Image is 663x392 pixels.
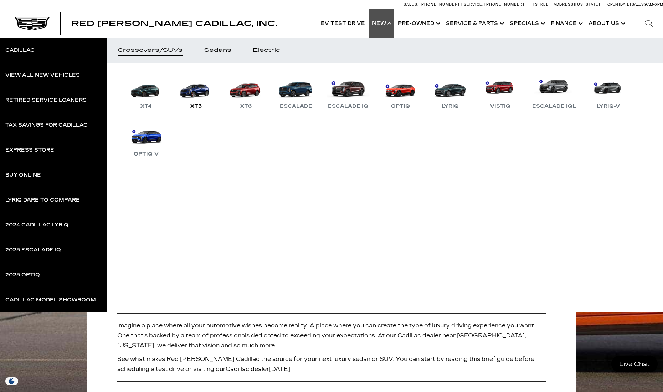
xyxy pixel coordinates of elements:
[634,9,663,38] div: Search
[442,9,506,38] a: Service & Parts
[487,102,514,111] div: VISTIQ
[644,2,663,7] span: 9 AM-6 PM
[404,2,461,6] a: Sales: [PHONE_NUMBER]
[242,38,291,63] a: Electric
[404,2,418,7] span: Sales:
[611,356,658,372] a: Live Chat
[187,102,205,111] div: XT5
[226,366,269,372] a: Cadillac dealer
[324,73,372,111] a: Escalade IQ
[547,9,585,38] a: Finance
[585,9,627,38] a: About Us
[125,121,168,158] a: OPTIQ-V
[464,2,483,7] span: Service:
[5,223,68,228] div: 2024 Cadillac LYRIQ
[587,73,629,111] a: LYRIQ-V
[204,48,231,53] div: Sedans
[276,102,316,111] div: Escalade
[137,102,155,111] div: XT4
[394,9,442,38] a: Pre-Owned
[607,2,631,7] span: Open [DATE]
[5,198,80,203] div: LYRIQ Dare to Compare
[506,9,547,38] a: Specials
[5,148,54,153] div: Express Store
[616,360,653,368] span: Live Chat
[5,98,87,103] div: Retired Service Loaners
[461,2,526,6] a: Service: [PHONE_NUMBER]
[632,2,644,7] span: Sales:
[4,377,20,385] section: Click to Open Cookie Consent Modal
[5,297,96,302] div: Cadillac Model Showroom
[225,73,267,111] a: XT6
[71,19,277,28] span: Red [PERSON_NAME] Cadillac, Inc.
[420,2,459,7] span: [PHONE_NUMBER]
[593,102,623,111] div: LYRIQ-V
[130,150,162,158] div: OPTIQ-V
[533,2,600,7] a: [STREET_ADDRESS][US_STATE]
[14,17,50,30] img: Cadillac Dark Logo with Cadillac White Text
[274,73,317,111] a: Escalade
[387,102,413,111] div: OPTIQ
[237,102,255,111] div: XT6
[369,9,394,38] a: New
[253,48,280,53] div: Electric
[429,73,472,111] a: LYRIQ
[529,102,580,111] div: Escalade IQL
[317,9,369,38] a: EV Test Drive
[438,102,462,111] div: LYRIQ
[484,2,524,7] span: [PHONE_NUMBER]
[175,73,217,111] a: XT5
[5,48,35,53] div: Cadillac
[193,38,242,63] a: Sedans
[5,273,40,278] div: 2025 OPTIQ
[529,73,580,111] a: Escalade IQL
[379,73,422,111] a: OPTIQ
[479,73,521,111] a: VISTIQ
[118,48,183,53] div: Crossovers/SUVs
[324,102,372,111] div: Escalade IQ
[5,248,61,253] div: 2025 Escalade IQ
[4,377,20,385] img: Opt-Out Icon
[125,73,168,111] a: XT4
[117,321,546,351] p: Imagine a place where all your automotive wishes become reality. A place where you can create the...
[107,38,193,63] a: Crossovers/SUVs
[5,123,88,128] div: Tax Savings for Cadillac
[5,173,41,178] div: Buy Online
[71,20,277,27] a: Red [PERSON_NAME] Cadillac, Inc.
[117,354,546,374] p: See what makes Red [PERSON_NAME] Cadillac the source for your next luxury sedan or SUV. You can s...
[5,73,80,78] div: View All New Vehicles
